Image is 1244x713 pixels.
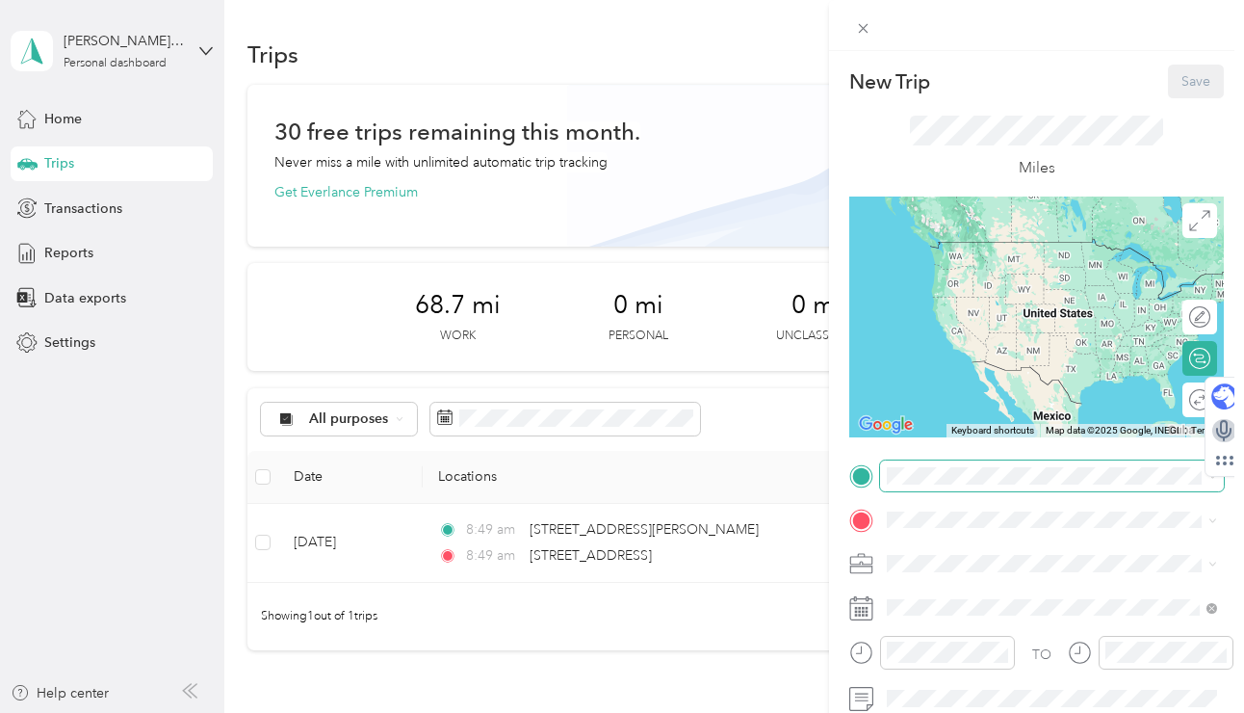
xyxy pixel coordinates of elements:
span: Map data ©2025 Google, INEGI [1046,425,1179,436]
p: New Trip [849,68,930,95]
button: Keyboard shortcuts [951,424,1034,437]
p: Miles [1019,156,1055,180]
a: Terms (opens in new tab) [1191,425,1218,436]
iframe: Everlance-gr Chat Button Frame [1136,605,1244,713]
a: Open this area in Google Maps (opens a new window) [854,412,918,437]
img: Google [854,412,918,437]
div: TO [1032,645,1051,665]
